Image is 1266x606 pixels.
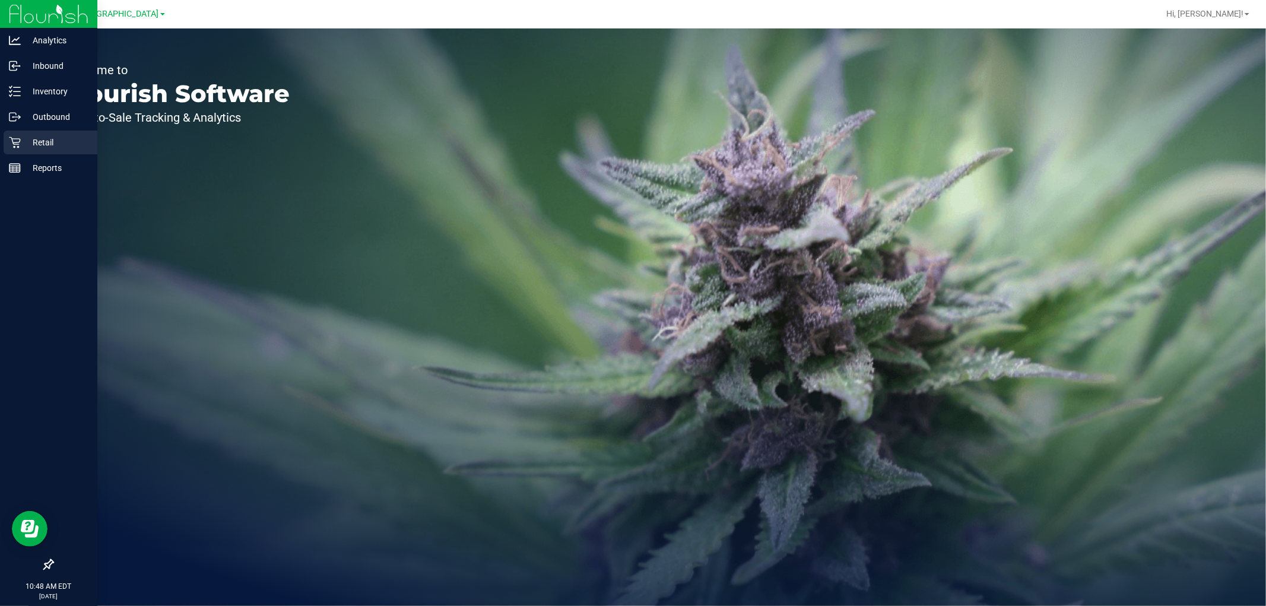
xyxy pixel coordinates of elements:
[64,82,290,106] p: Flourish Software
[21,135,92,150] p: Retail
[9,60,21,72] inline-svg: Inbound
[21,33,92,47] p: Analytics
[21,110,92,124] p: Outbound
[64,64,290,76] p: Welcome to
[21,59,92,73] p: Inbound
[9,85,21,97] inline-svg: Inventory
[64,112,290,123] p: Seed-to-Sale Tracking & Analytics
[9,34,21,46] inline-svg: Analytics
[21,84,92,99] p: Inventory
[5,592,92,601] p: [DATE]
[5,581,92,592] p: 10:48 AM EDT
[9,111,21,123] inline-svg: Outbound
[78,9,159,19] span: [GEOGRAPHIC_DATA]
[9,162,21,174] inline-svg: Reports
[1166,9,1243,18] span: Hi, [PERSON_NAME]!
[21,161,92,175] p: Reports
[9,137,21,148] inline-svg: Retail
[12,511,47,547] iframe: Resource center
